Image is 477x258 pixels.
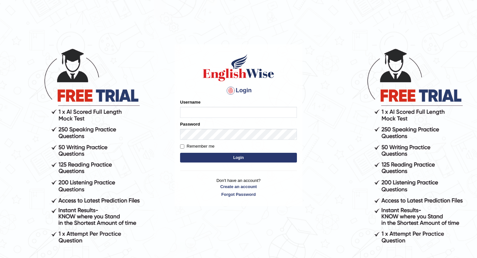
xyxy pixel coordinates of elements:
label: Username [180,99,201,105]
button: Login [180,153,297,163]
p: Don't have an account? [180,177,297,197]
img: Logo of English Wise sign in for intelligent practice with AI [202,53,275,82]
label: Remember me [180,143,214,150]
h4: Login [180,85,297,96]
a: Create an account [180,184,297,190]
input: Remember me [180,144,184,149]
label: Password [180,121,200,127]
a: Forgot Password [180,191,297,197]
